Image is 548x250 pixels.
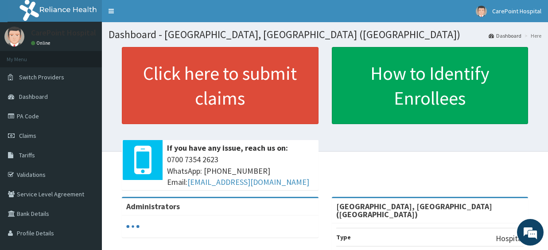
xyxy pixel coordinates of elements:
img: User Image [476,6,487,17]
b: Type [336,233,351,241]
b: Administrators [126,201,180,211]
a: Dashboard [489,32,521,39]
a: How to Identify Enrollees [332,47,529,124]
p: CarePoint Hospital [31,29,96,37]
span: Claims [19,132,36,140]
span: Switch Providers [19,73,64,81]
a: Online [31,40,52,46]
span: Dashboard [19,93,48,101]
span: 0700 7354 2623 WhatsApp: [PHONE_NUMBER] Email: [167,154,314,188]
strong: [GEOGRAPHIC_DATA], [GEOGRAPHIC_DATA] ([GEOGRAPHIC_DATA]) [336,201,492,219]
span: Tariffs [19,151,35,159]
img: User Image [4,27,24,47]
a: [EMAIL_ADDRESS][DOMAIN_NAME] [187,177,309,187]
a: Click here to submit claims [122,47,319,124]
b: If you have any issue, reach us on: [167,143,288,153]
p: Hospital [496,233,524,244]
svg: audio-loading [126,220,140,233]
li: Here [522,32,541,39]
span: CarePoint Hospital [492,7,541,15]
h1: Dashboard - [GEOGRAPHIC_DATA], [GEOGRAPHIC_DATA] ([GEOGRAPHIC_DATA]) [109,29,541,40]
